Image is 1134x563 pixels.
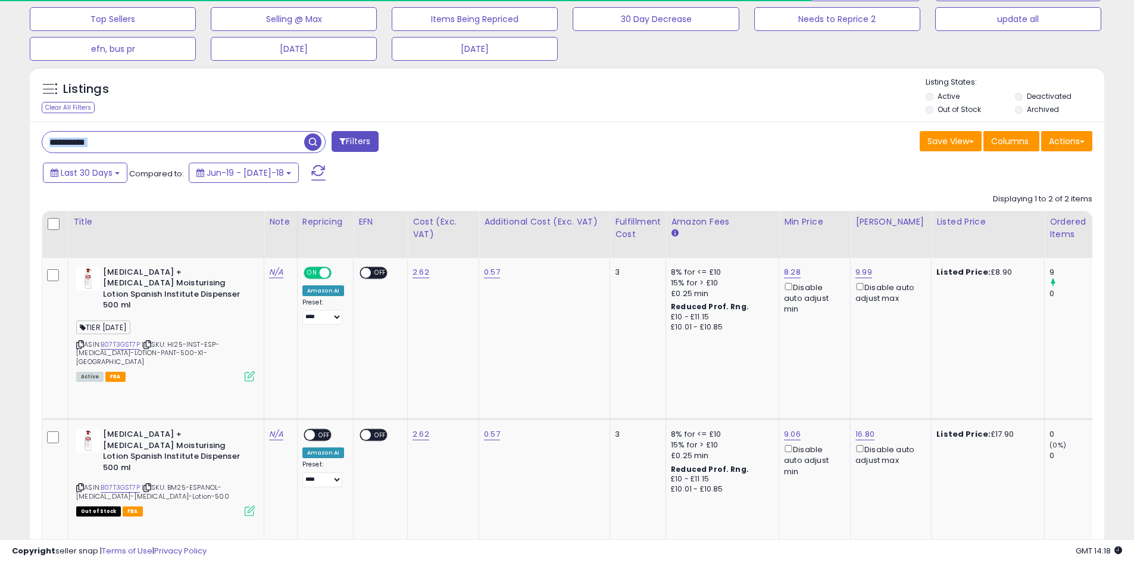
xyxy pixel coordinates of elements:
[784,428,801,440] a: 9.06
[1041,131,1092,151] button: Actions
[76,429,100,453] img: 31XO6rbzG5L._SL40_.jpg
[671,322,770,332] div: £10.01 - £10.85
[936,266,991,278] b: Listed Price:
[615,429,657,440] div: 3
[671,278,770,288] div: 15% for > £10
[315,430,334,440] span: OFF
[189,163,299,183] button: Jun-19 - [DATE]-18
[12,545,55,556] strong: Copyright
[302,447,344,458] div: Amazon AI
[330,267,349,278] span: OFF
[302,216,348,228] div: Repricing
[671,450,770,461] div: £0.25 min
[123,506,143,517] span: FBA
[1049,288,1098,299] div: 0
[484,428,500,440] a: 0.57
[30,7,196,31] button: Top Sellers
[935,7,1101,31] button: update all
[371,267,390,278] span: OFF
[855,281,922,304] div: Disable auto adjust max
[671,228,678,239] small: Amazon Fees.
[671,440,770,450] div: 15% for > £10
[784,266,801,278] a: 8.28
[855,216,926,228] div: [PERSON_NAME]
[12,546,207,557] div: seller snap | |
[936,428,991,440] b: Listed Price:
[671,301,749,312] b: Reduced Prof. Rng.
[103,267,248,314] b: [MEDICAL_DATA] + [MEDICAL_DATA] Moisturising Lotion Spanish Institute Dispenser 500 ml
[855,428,874,440] a: 16.80
[63,81,109,98] h5: Listings
[855,443,922,466] div: Disable auto adjust max
[938,104,981,114] label: Out of Stock
[43,163,127,183] button: Last 30 Days
[484,216,605,228] div: Additional Cost (Exc. VAT)
[784,443,841,477] div: Disable auto adjust min
[936,267,1035,278] div: £8.90
[1027,91,1071,101] label: Deactivated
[1049,450,1098,461] div: 0
[332,131,378,152] button: Filters
[302,298,344,325] div: Preset:
[392,37,558,61] button: [DATE]
[76,429,255,515] div: ASIN:
[1049,267,1098,278] div: 9
[76,506,121,517] span: All listings that are currently out of stock and unavailable for purchase on Amazon
[101,340,140,350] a: B07T3GST7P
[484,266,500,278] a: 0.57
[938,91,960,101] label: Active
[1049,216,1093,241] div: Ordered Items
[211,7,377,31] button: Selling @ Max
[101,483,140,493] a: B07T3GST7P
[926,77,1104,88] p: Listing States:
[936,429,1035,440] div: £17.90
[61,167,113,179] span: Last 30 Days
[371,430,390,440] span: OFF
[671,216,774,228] div: Amazon Fees
[76,372,104,382] span: All listings currently available for purchase on Amazon
[983,131,1039,151] button: Columns
[671,288,770,299] div: £0.25 min
[615,216,661,241] div: Fulfillment Cost
[103,429,248,476] b: [MEDICAL_DATA] + [MEDICAL_DATA] Moisturising Lotion Spanish Institute Dispenser 500 ml
[358,216,402,228] div: EFN
[76,267,100,291] img: 31XO6rbzG5L._SL40_.jpg
[671,464,749,474] b: Reduced Prof. Rng.
[671,312,770,322] div: £10 - £11.15
[991,135,1029,147] span: Columns
[76,267,255,381] div: ASIN:
[207,167,284,179] span: Jun-19 - [DATE]-18
[76,340,219,366] span: | SKU: HI25-INST-ESP-[MEDICAL_DATA]-LOTION-PANT-500-X1-[GEOGRAPHIC_DATA]
[1049,429,1098,440] div: 0
[413,266,429,278] a: 2.62
[305,267,320,278] span: ON
[920,131,982,151] button: Save View
[936,216,1039,228] div: Listed Price
[413,216,474,241] div: Cost (Exc. VAT)
[211,37,377,61] button: [DATE]
[615,267,657,278] div: 3
[105,372,126,382] span: FBA
[671,474,770,484] div: £10 - £11.15
[129,168,184,179] span: Compared to:
[671,484,770,494] div: £10.01 - £10.85
[671,267,770,278] div: 8% for <= £10
[302,461,344,487] div: Preset:
[1049,440,1066,450] small: (0%)
[302,285,344,296] div: Amazon AI
[784,281,841,315] div: Disable auto adjust min
[1027,104,1059,114] label: Archived
[76,483,229,500] span: | SKU: BM25-ESPANOL-[MEDICAL_DATA]-[MEDICAL_DATA]-Lotion-500
[76,321,130,334] span: TIER [DATE]
[1076,545,1122,556] span: 2025-08-18 14:18 GMT
[855,266,872,278] a: 9.99
[269,428,283,440] a: N/A
[154,545,207,556] a: Privacy Policy
[269,266,283,278] a: N/A
[784,216,845,228] div: Min Price
[573,7,739,31] button: 30 Day Decrease
[73,216,259,228] div: Title
[102,545,152,556] a: Terms of Use
[42,102,95,113] div: Clear All Filters
[392,7,558,31] button: Items Being Repriced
